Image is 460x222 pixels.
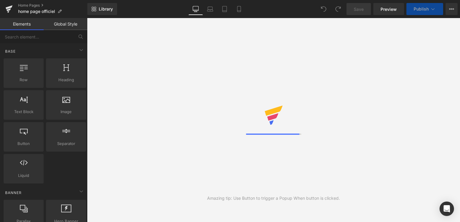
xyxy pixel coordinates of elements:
button: More [446,3,458,15]
button: Publish [406,3,443,15]
button: Redo [332,3,344,15]
button: Undo [318,3,330,15]
span: Save [354,6,364,12]
span: Publish [414,7,429,11]
div: Open Intercom Messenger [440,202,454,216]
span: Separator [48,140,84,147]
a: Laptop [203,3,217,15]
span: Library [99,6,113,12]
span: Row [5,77,42,83]
span: Preview [381,6,397,12]
a: New Library [87,3,117,15]
a: Mobile [232,3,246,15]
span: Base [5,48,16,54]
a: Preview [373,3,404,15]
a: Home Pages [18,3,87,8]
span: Banner [5,190,22,196]
span: Button [5,140,42,147]
span: home page officiel [18,9,55,14]
span: Text Block [5,109,42,115]
a: Desktop [188,3,203,15]
a: Tablet [217,3,232,15]
div: Amazing tip: Use Button to trigger a Popup When button is clicked. [207,195,340,202]
span: Liquid [5,172,42,179]
span: Heading [48,77,84,83]
span: Image [48,109,84,115]
a: Global Style [44,18,87,30]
